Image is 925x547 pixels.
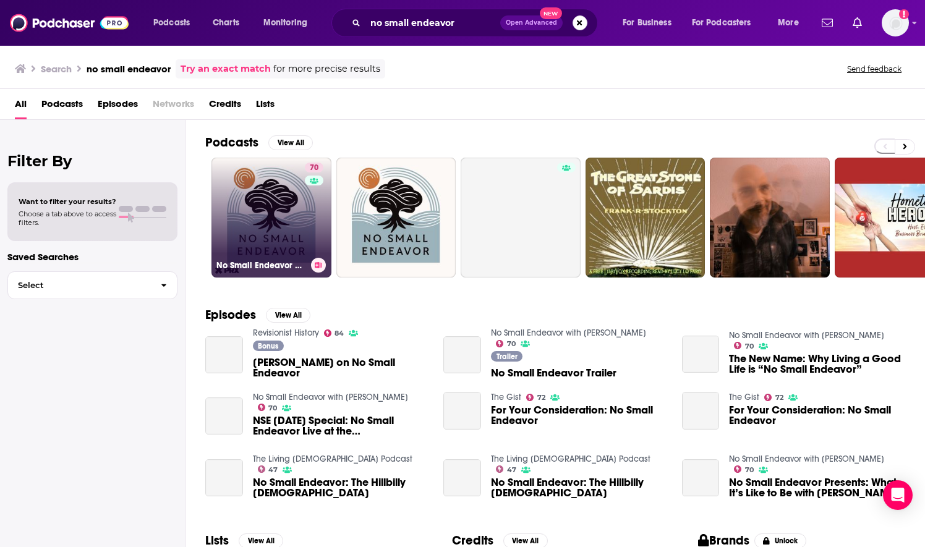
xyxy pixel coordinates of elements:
a: No Small Endeavor with Lee C. Camp [729,454,884,464]
a: No Small Endeavor: The Hillbilly Thomists [205,459,243,497]
a: Podchaser - Follow, Share and Rate Podcasts [10,11,129,35]
input: Search podcasts, credits, & more... [365,13,500,33]
a: 70 [734,465,754,473]
a: No Small Endeavor Trailer [443,336,481,374]
a: Show notifications dropdown [848,12,867,33]
h2: Podcasts [205,135,258,150]
span: New [540,7,562,19]
a: No Small Endeavor with Lee C. Camp [729,330,884,341]
a: The Living Church Podcast [253,454,412,464]
button: Send feedback [843,64,905,74]
a: NSE Thanksgiving Special: No Small Endeavor Live at the Ryman [205,397,243,435]
span: No Small Endeavor: The Hillbilly [DEMOGRAPHIC_DATA] [491,477,667,498]
p: Saved Searches [7,251,177,263]
a: For Your Consideration: No Small Endeavor [491,405,667,426]
span: Logged in as nwierenga [882,9,909,36]
a: 72 [764,394,783,401]
span: Want to filter your results? [19,197,116,206]
button: Show profile menu [882,9,909,36]
span: Monitoring [263,14,307,32]
a: The New Name: Why Living a Good Life is “No Small Endeavor” [729,354,905,375]
a: EpisodesView All [205,307,310,323]
span: [PERSON_NAME] on No Small Endeavor [253,357,429,378]
a: Show notifications dropdown [817,12,838,33]
a: The Gist [491,392,521,402]
a: No Small Endeavor: The Hillbilly Thomists [491,477,667,498]
a: 47 [258,465,278,473]
span: No Small Endeavor Presents: What It’s Like to Be with [PERSON_NAME] [729,477,905,498]
a: The Gist [729,392,759,402]
h3: No Small Endeavor with [PERSON_NAME] [216,260,306,271]
a: No Small Endeavor with Lee C. Camp [491,328,646,338]
a: PodcastsView All [205,135,313,150]
span: For Podcasters [692,14,751,32]
span: More [778,14,799,32]
span: Charts [213,14,239,32]
span: Networks [153,94,194,119]
span: 70 [745,467,754,473]
a: For Your Consideration: No Small Endeavor [443,392,481,430]
h3: Search [41,63,72,75]
button: open menu [145,13,206,33]
span: 84 [335,331,344,336]
span: 72 [775,395,783,401]
a: 70 [258,404,278,411]
a: For Your Consideration: No Small Endeavor [682,392,720,430]
a: The New Name: Why Living a Good Life is “No Small Endeavor” [682,336,720,373]
span: Bonus [258,342,278,350]
button: View All [266,308,310,323]
a: Charts [205,13,247,33]
a: Try an exact match [181,62,271,76]
button: open menu [769,13,814,33]
span: Open Advanced [506,20,557,26]
a: Malcolm on No Small Endeavor [253,357,429,378]
span: 47 [268,467,278,473]
span: Trailer [497,353,518,360]
a: No Small Endeavor Presents: What It’s Like to Be with Dan Heath [729,477,905,498]
a: Lists [256,94,275,119]
span: Podcasts [153,14,190,32]
span: Choose a tab above to access filters. [19,210,116,227]
div: Search podcasts, credits, & more... [343,9,610,37]
a: 70No Small Endeavor with [PERSON_NAME] [211,158,331,278]
h3: no small endeavor [87,63,171,75]
a: No Small Endeavor Presents: What It’s Like to Be with Dan Heath [682,459,720,497]
a: No Small Endeavor Trailer [491,368,616,378]
a: For Your Consideration: No Small Endeavor [729,405,905,426]
span: No Small Endeavor: The Hillbilly [DEMOGRAPHIC_DATA] [253,477,429,498]
span: for more precise results [273,62,380,76]
div: Open Intercom Messenger [883,480,913,510]
a: All [15,94,27,119]
span: 47 [507,467,516,473]
img: User Profile [882,9,909,36]
button: Select [7,271,177,299]
a: 70 [305,163,323,172]
a: Episodes [98,94,138,119]
a: Credits [209,94,241,119]
button: View All [268,135,313,150]
a: No Small Endeavor: The Hillbilly Thomists [253,477,429,498]
a: No Small Endeavor with Lee C. Camp [253,392,408,402]
a: 70 [496,340,516,347]
a: 70 [734,342,754,349]
span: NSE [DATE] Special: No Small Endeavor Live at the [GEOGRAPHIC_DATA] [253,415,429,436]
a: Podcasts [41,94,83,119]
span: Select [8,281,151,289]
a: Revisionist History [253,328,319,338]
span: 72 [537,395,545,401]
a: Malcolm on No Small Endeavor [205,336,243,374]
h2: Episodes [205,307,256,323]
svg: Add a profile image [899,9,909,19]
button: open menu [614,13,687,33]
a: The Living Church Podcast [491,454,650,464]
button: open menu [684,13,769,33]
